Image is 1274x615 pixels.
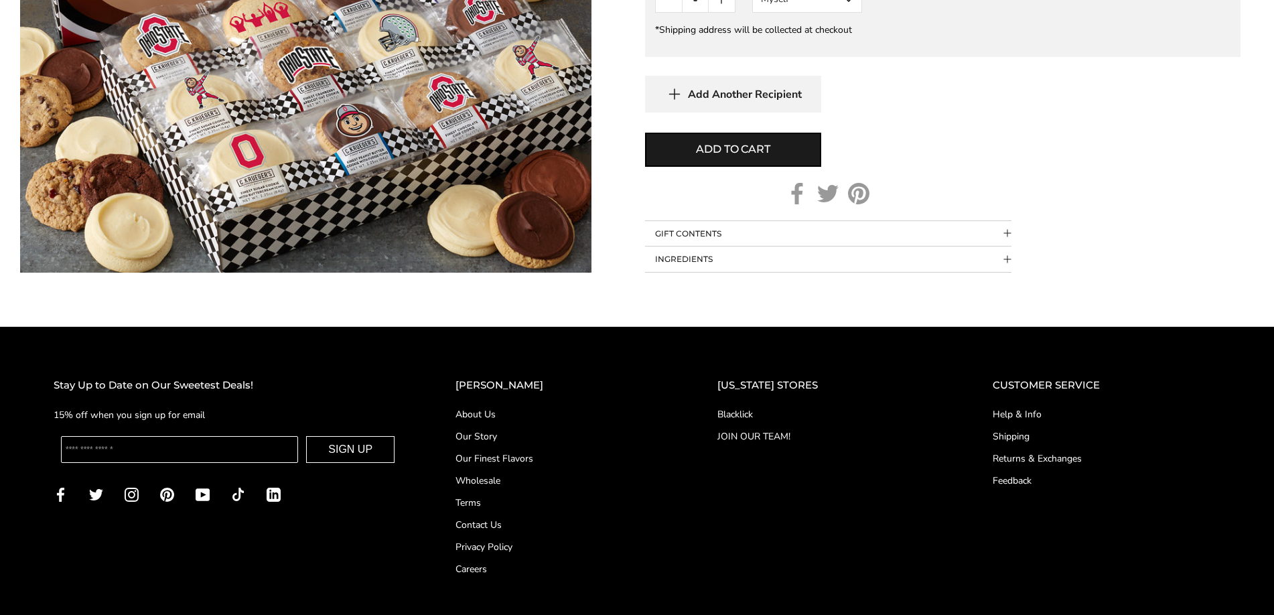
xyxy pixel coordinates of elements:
a: Instagram [125,486,139,502]
a: Twitter [89,486,103,502]
a: Facebook [786,183,808,204]
a: TikTok [231,486,245,502]
a: Wholesale [455,474,664,488]
a: LinkedIn [267,486,281,502]
a: Our Finest Flavors [455,452,664,466]
button: Collapsible block button [645,221,1011,247]
a: Pinterest [160,486,174,502]
a: Contact Us [455,518,664,532]
h2: [US_STATE] STORES [717,377,938,394]
a: Shipping [993,429,1220,443]
a: Facebook [54,486,68,502]
h2: CUSTOMER SERVICE [993,377,1220,394]
button: Collapsible block button [645,247,1011,272]
a: Twitter [817,183,839,204]
a: Help & Info [993,407,1220,421]
a: Our Story [455,429,664,443]
span: Add to cart [696,141,770,157]
a: Pinterest [848,183,869,204]
a: YouTube [196,486,210,502]
a: Privacy Policy [455,540,664,554]
button: Add to cart [645,133,821,167]
input: Enter your email [61,436,298,463]
h2: Stay Up to Date on Our Sweetest Deals! [54,377,402,394]
a: JOIN OUR TEAM! [717,429,938,443]
a: Returns & Exchanges [993,452,1220,466]
a: About Us [455,407,664,421]
a: Blacklick [717,407,938,421]
div: *Shipping address will be collected at checkout [655,23,1230,36]
a: Terms [455,496,664,510]
h2: [PERSON_NAME] [455,377,664,394]
button: Add Another Recipient [645,76,821,113]
a: Careers [455,562,664,576]
p: 15% off when you sign up for email [54,407,402,423]
button: SIGN UP [306,436,395,463]
a: Feedback [993,474,1220,488]
span: Add Another Recipient [688,88,802,101]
